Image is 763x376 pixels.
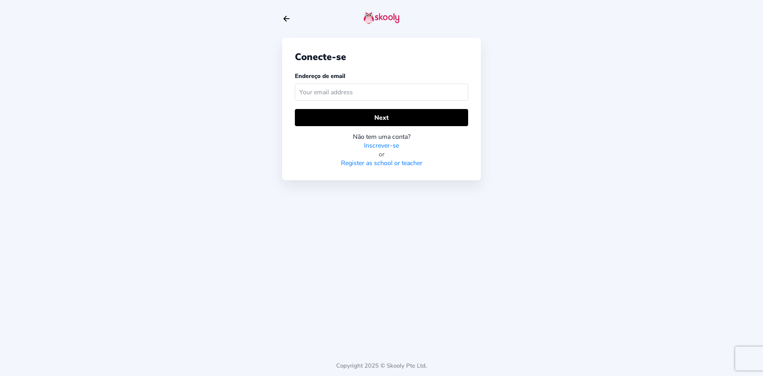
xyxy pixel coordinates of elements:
[295,109,468,126] button: Next
[364,12,399,24] img: skooly-logo.png
[295,84,468,101] input: Your email address
[282,14,291,23] button: arrow back outline
[364,141,399,150] a: Inscrever-se
[341,159,422,168] a: Register as school or teacher
[295,72,345,80] label: Endereço de email
[295,150,468,159] div: or
[295,132,468,141] div: Não tem uma conta?
[295,51,468,63] div: Conecte-se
